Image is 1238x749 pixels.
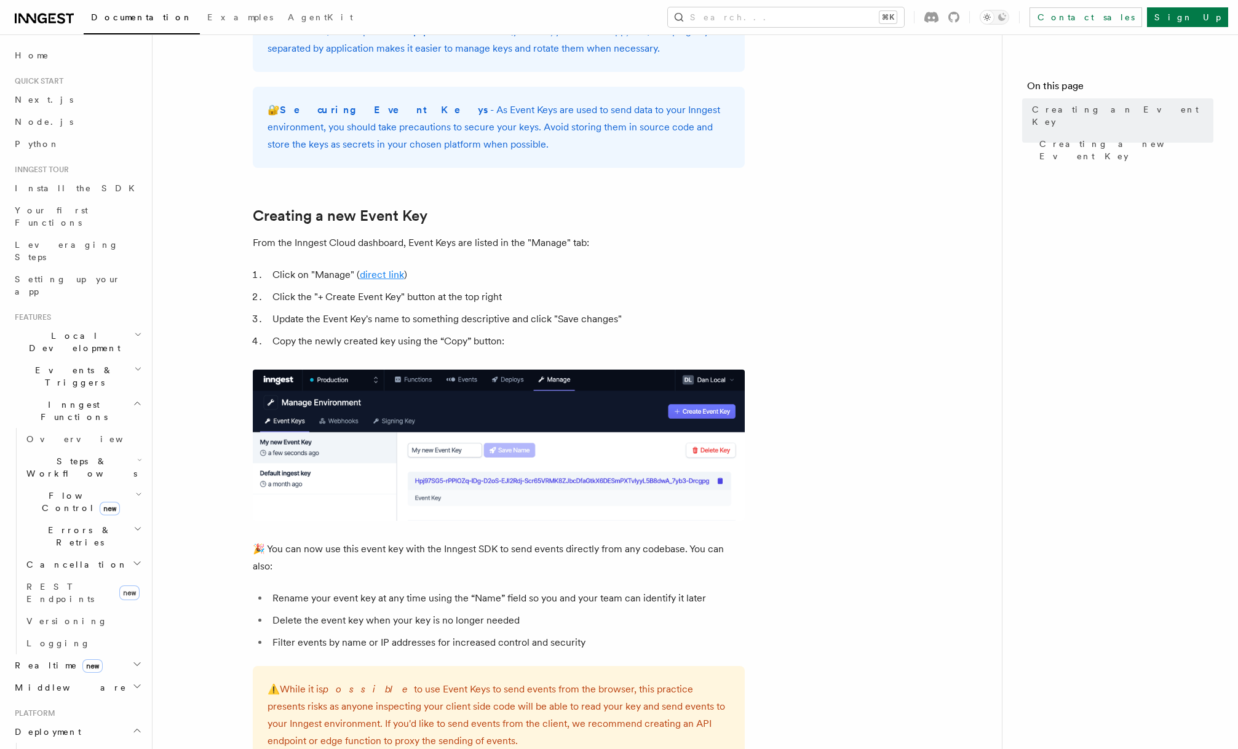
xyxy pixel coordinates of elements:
a: Node.js [10,111,145,133]
a: direct link [360,269,404,280]
a: AgentKit [280,4,360,33]
span: Logging [26,638,90,648]
li: Click the "+ Create Event Key" button at the top right [269,288,745,306]
a: Creating a new Event Key [1034,133,1213,167]
span: Setting up your app [15,274,121,296]
a: Sign Up [1147,7,1228,27]
span: Creating an Event Key [1032,103,1213,128]
span: new [82,659,103,673]
a: Overview [22,428,145,450]
span: Creating a new Event Key [1039,138,1213,162]
p: 🔐 - As Event Keys are used to send data to your Inngest environment, you should take precautions ... [268,101,730,153]
a: Contact sales [1030,7,1142,27]
a: Setting up your app [10,268,145,303]
li: Copy the newly created key using the “Copy” button: [269,333,745,350]
span: Local Development [10,330,134,354]
a: Creating an Event Key [1027,98,1213,133]
span: AgentKit [288,12,353,22]
span: Node.js [15,117,73,127]
span: Cancellation [22,558,128,571]
span: Errors & Retries [22,524,133,549]
span: Steps & Workflows [22,455,137,480]
button: Middleware [10,676,145,699]
span: Middleware [10,681,127,694]
button: Cancellation [22,553,145,576]
button: Local Development [10,325,145,359]
button: Errors & Retries [22,519,145,553]
button: Deployment [10,721,145,743]
button: Realtimenew [10,654,145,676]
a: Python [10,133,145,155]
button: Inngest Functions [10,394,145,428]
kbd: ⌘K [879,11,897,23]
span: Documentation [91,12,192,22]
li: Filter events by name or IP addresses for increased control and security [269,634,745,651]
span: ⚠️ [268,683,280,695]
span: Leveraging Steps [15,240,119,262]
li: Click on "Manage" ( ) [269,266,745,283]
a: Documentation [84,4,200,34]
a: Creating a new Event Key [253,207,427,224]
img: A newly created Event Key in the Inngest Cloud dashboard [253,370,745,521]
a: Your first Functions [10,199,145,234]
p: From the Inngest Cloud dashboard, Event Keys are listed in the "Manage" tab: [253,234,745,252]
button: Toggle dark mode [980,10,1009,25]
span: Inngest Functions [10,398,133,423]
span: Features [10,312,51,322]
span: new [119,585,140,600]
button: Search...⌘K [668,7,904,27]
h4: On this page [1027,79,1213,98]
div: Inngest Functions [10,428,145,654]
span: REST Endpoints [26,582,94,604]
a: Logging [22,632,145,654]
button: Steps & Workflows [22,450,145,485]
a: Next.js [10,89,145,111]
button: Events & Triggers [10,359,145,394]
span: Examples [207,12,273,22]
span: Versioning [26,616,108,626]
p: 🎉 You can now use this event key with the Inngest SDK to send events directly from any codebase. ... [253,541,745,575]
span: Overview [26,434,153,444]
span: new [100,502,120,515]
li: Delete the event key when your key is no longer needed [269,612,745,629]
span: Realtime [10,659,103,672]
span: Events & Triggers [10,364,134,389]
a: Install the SDK [10,177,145,199]
span: Home [15,49,49,61]
span: Quick start [10,76,63,86]
span: Next.js [15,95,73,105]
span: Python [15,139,60,149]
li: Rename your event key at any time using the “Name” field so you and your team can identify it later [269,590,745,607]
em: possible [323,683,414,695]
button: Flow Controlnew [22,485,145,519]
span: Flow Control [22,489,135,514]
span: Deployment [10,726,81,738]
strong: Securing Event Keys [280,104,490,116]
span: Inngest tour [10,165,69,175]
span: Your first Functions [15,205,88,228]
a: Examples [200,4,280,33]
li: Update the Event Key's name to something descriptive and click "Save changes" [269,311,745,328]
a: Leveraging Steps [10,234,145,268]
span: Platform [10,708,55,718]
span: Install the SDK [15,183,142,193]
a: Versioning [22,610,145,632]
a: Home [10,44,145,66]
a: REST Endpointsnew [22,576,145,610]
